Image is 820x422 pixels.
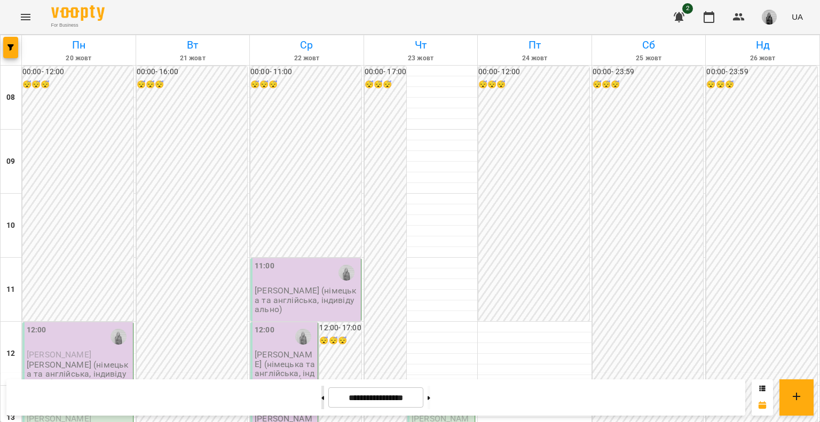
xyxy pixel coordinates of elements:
[478,66,589,78] h6: 00:00 - 12:00
[319,335,361,347] h6: 😴😴😴
[295,329,311,345] img: Чоповська Сніжана (н, а)
[23,37,134,53] h6: Пн
[594,37,704,53] h6: Сб
[479,53,590,63] h6: 24 жовт
[478,79,589,91] h6: 😴😴😴
[787,7,807,27] button: UA
[137,66,248,78] h6: 00:00 - 16:00
[27,324,46,336] label: 12:00
[6,156,15,168] h6: 09
[255,324,274,336] label: 12:00
[22,79,133,91] h6: 😴😴😴
[138,53,248,63] h6: 21 жовт
[51,5,105,21] img: Voopty Logo
[593,79,704,91] h6: 😴😴😴
[366,37,476,53] h6: Чт
[593,66,704,78] h6: 00:00 - 23:59
[706,79,817,91] h6: 😴😴😴
[255,260,274,272] label: 11:00
[13,4,38,30] button: Menu
[365,66,406,78] h6: 00:00 - 17:00
[250,66,361,78] h6: 00:00 - 11:00
[706,66,817,78] h6: 00:00 - 23:59
[250,79,361,91] h6: 😴😴😴
[6,220,15,232] h6: 10
[138,37,248,53] h6: Вт
[111,329,127,345] img: Чоповська Сніжана (н, а)
[255,286,359,314] p: [PERSON_NAME] (німецька та англійська, індивідуально)
[6,284,15,296] h6: 11
[251,37,362,53] h6: Ср
[6,348,15,360] h6: 12
[366,53,476,63] h6: 23 жовт
[27,349,91,360] span: [PERSON_NAME]
[6,92,15,103] h6: 08
[251,53,362,63] h6: 22 жовт
[682,3,693,14] span: 2
[338,265,354,281] img: Чоповська Сніжана (н, а)
[762,10,777,25] img: 465148d13846e22f7566a09ee851606a.jpeg
[255,350,316,387] p: [PERSON_NAME] (німецька та англійська, індивідуально)
[365,79,406,91] h6: 😴😴😴
[479,37,590,53] h6: Пт
[27,360,131,388] p: [PERSON_NAME] (німецька та англійська, індивідуально)
[22,66,133,78] h6: 00:00 - 12:00
[23,53,134,63] h6: 20 жовт
[137,79,248,91] h6: 😴😴😴
[707,53,818,63] h6: 26 жовт
[51,22,105,29] span: For Business
[594,53,704,63] h6: 25 жовт
[707,37,818,53] h6: Нд
[792,11,803,22] span: UA
[319,322,361,334] h6: 12:00 - 17:00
